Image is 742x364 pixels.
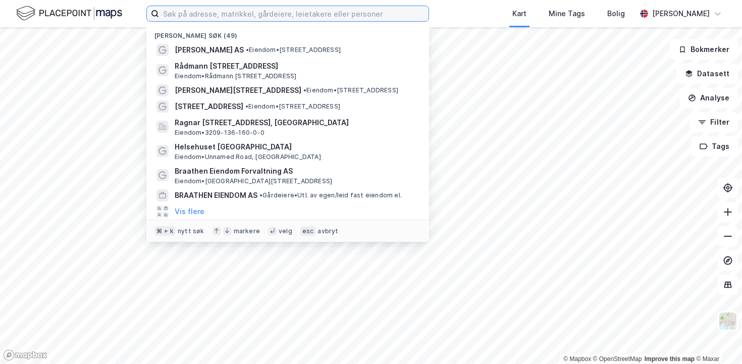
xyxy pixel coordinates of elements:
[245,102,248,110] span: •
[159,6,429,21] input: Søk på adresse, matrikkel, gårdeiere, leietakere eller personer
[692,316,742,364] div: Kontrollprogram for chat
[175,177,332,185] span: Eiendom • [GEOGRAPHIC_DATA][STREET_ADDRESS]
[279,227,292,235] div: velg
[692,316,742,364] iframe: Chat Widget
[175,205,204,218] button: Vis flere
[512,8,526,20] div: Kart
[670,39,738,60] button: Bokmerker
[679,88,738,108] button: Analyse
[245,102,340,111] span: Eiendom • [STREET_ADDRESS]
[175,153,321,161] span: Eiendom • Unnamed Road, [GEOGRAPHIC_DATA]
[652,8,710,20] div: [PERSON_NAME]
[175,44,244,56] span: [PERSON_NAME] AS
[175,60,417,72] span: Rådmann [STREET_ADDRESS]
[259,191,262,199] span: •
[303,86,306,94] span: •
[154,226,176,236] div: ⌘ + k
[175,100,243,113] span: [STREET_ADDRESS]
[146,24,429,42] div: [PERSON_NAME] søk (49)
[246,46,341,54] span: Eiendom • [STREET_ADDRESS]
[691,136,738,157] button: Tags
[593,355,642,362] a: OpenStreetMap
[690,112,738,132] button: Filter
[178,227,204,235] div: nytt søk
[563,355,591,362] a: Mapbox
[175,189,257,201] span: BRAATHEN EIENDOM AS
[246,46,249,54] span: •
[300,226,316,236] div: esc
[3,349,47,361] a: Mapbox homepage
[718,311,737,331] img: Z
[175,141,417,153] span: Helsehuset [GEOGRAPHIC_DATA]
[549,8,585,20] div: Mine Tags
[676,64,738,84] button: Datasett
[607,8,625,20] div: Bolig
[175,165,417,177] span: Braathen Eiendom Forvaltning AS
[645,355,695,362] a: Improve this map
[175,72,296,80] span: Eiendom • Rådmann [STREET_ADDRESS]
[317,227,338,235] div: avbryt
[175,84,301,96] span: [PERSON_NAME][STREET_ADDRESS]
[303,86,398,94] span: Eiendom • [STREET_ADDRESS]
[259,191,402,199] span: Gårdeiere • Utl. av egen/leid fast eiendom el.
[175,129,264,137] span: Eiendom • 3209-136-160-0-0
[175,117,417,129] span: Ragnar [STREET_ADDRESS], [GEOGRAPHIC_DATA]
[234,227,260,235] div: markere
[16,5,122,22] img: logo.f888ab2527a4732fd821a326f86c7f29.svg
